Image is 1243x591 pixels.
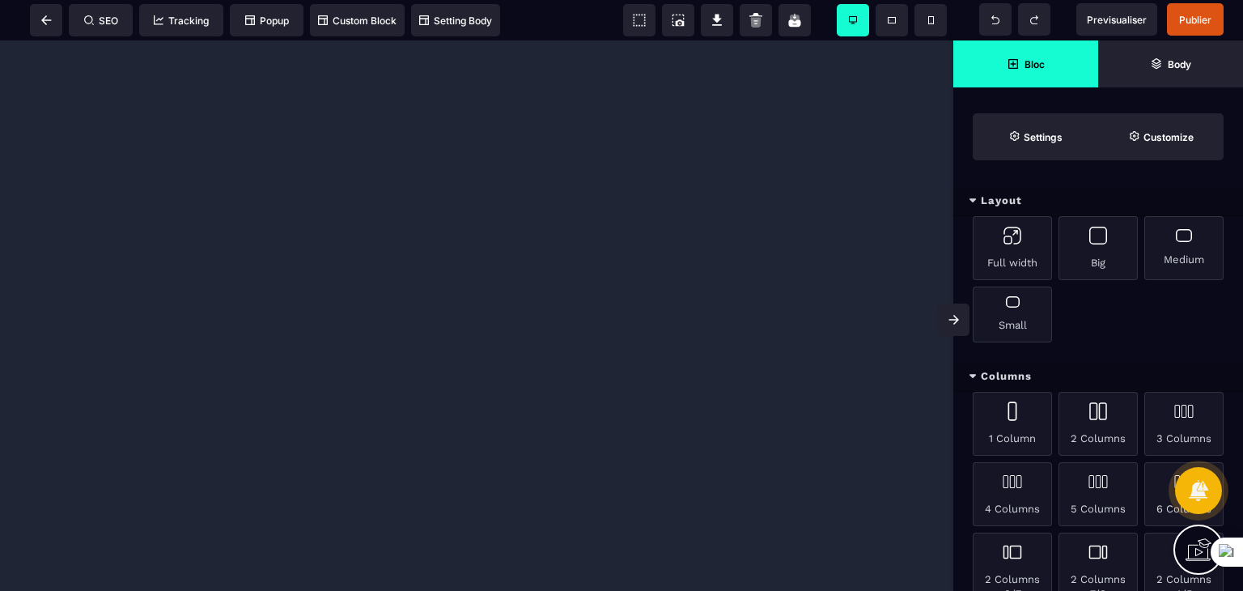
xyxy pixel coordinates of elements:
span: Preview [1076,3,1157,36]
strong: Settings [1024,131,1063,143]
div: Full width [973,216,1052,280]
div: 5 Columns [1058,462,1138,526]
strong: Customize [1143,131,1194,143]
span: Tracking [154,15,209,27]
span: Settings [973,113,1098,160]
div: Layout [953,186,1243,216]
div: Big [1058,216,1138,280]
div: Columns [953,362,1243,392]
span: Screenshot [662,4,694,36]
div: 3 Columns [1144,392,1224,456]
strong: Body [1168,58,1191,70]
div: Medium [1144,216,1224,280]
span: SEO [84,15,118,27]
div: Small [973,287,1052,342]
span: Previsualiser [1087,14,1147,26]
div: 1 Column [973,392,1052,456]
span: Open Blocks [953,40,1098,87]
strong: Bloc [1025,58,1045,70]
div: 4 Columns [973,462,1052,526]
span: Publier [1179,14,1211,26]
div: 2 Columns [1058,392,1138,456]
div: 6 Columns [1144,462,1224,526]
span: Open Style Manager [1098,113,1224,160]
span: Setting Body [419,15,492,27]
span: Custom Block [318,15,397,27]
span: Open Layer Manager [1098,40,1243,87]
span: View components [623,4,655,36]
span: Popup [245,15,289,27]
